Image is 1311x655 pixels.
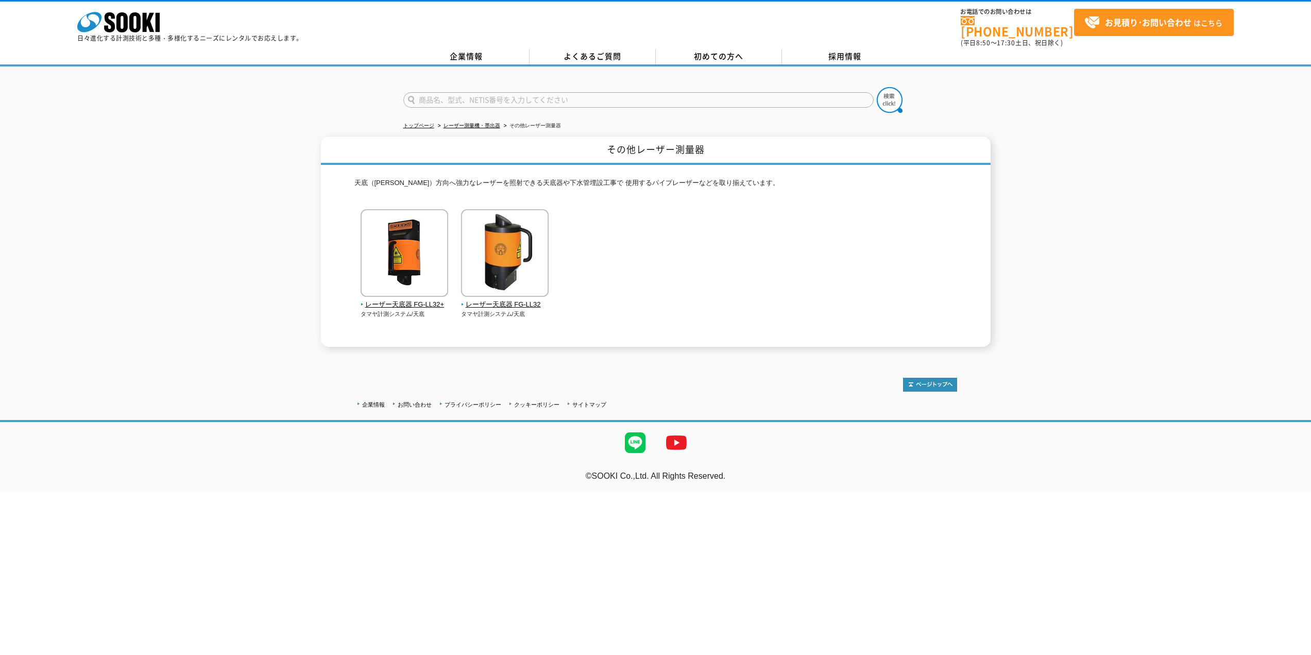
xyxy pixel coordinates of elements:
[403,123,434,128] a: トップページ
[976,38,991,47] span: 8:50
[461,290,549,310] a: レーザー天底器 FG-LL32
[615,422,656,463] img: LINE
[903,378,957,392] img: トップページへ
[877,87,903,113] img: btn_search.png
[461,310,549,318] p: タマヤ計測システム/天底
[361,310,449,318] p: タマヤ計測システム/天底
[461,209,549,299] img: レーザー天底器 FG-LL32
[961,16,1074,37] a: [PHONE_NUMBER]
[1105,16,1191,28] strong: お見積り･お問い合わせ
[361,209,448,299] img: レーザー天底器 FG-LL32+
[361,299,449,310] span: レーザー天底器 FG-LL32+
[361,290,449,310] a: レーザー天底器 FG-LL32+
[530,49,656,64] a: よくあるご質問
[656,422,697,463] img: YouTube
[997,38,1015,47] span: 17:30
[961,38,1063,47] span: (平日 ～ 土日、祝日除く)
[1271,482,1311,491] a: テストMail
[961,9,1074,15] span: お電話でのお問い合わせは
[403,92,874,108] input: 商品名、型式、NETIS番号を入力してください
[782,49,908,64] a: 採用情報
[461,299,549,310] span: レーザー天底器 FG-LL32
[77,35,303,41] p: 日々進化する計測技術と多種・多様化するニーズにレンタルでお応えします。
[1074,9,1234,36] a: お見積り･お問い合わせはこちら
[502,121,561,131] li: その他レーザー測量器
[572,401,606,408] a: サイトマップ
[403,49,530,64] a: 企業情報
[321,137,991,165] h1: その他レーザー測量器
[445,401,501,408] a: プライバシーポリシー
[694,51,743,62] span: 初めての方へ
[514,401,559,408] a: クッキーポリシー
[398,401,432,408] a: お問い合わせ
[354,178,957,194] p: 天底（[PERSON_NAME]）方向へ強力なレーザーを照射できる天底器や下水管埋設工事で 使用するパイプレーザーなどを取り揃えています。
[1084,15,1222,30] span: はこちら
[656,49,782,64] a: 初めての方へ
[444,123,500,128] a: レーザー測量機・墨出器
[362,401,385,408] a: 企業情報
